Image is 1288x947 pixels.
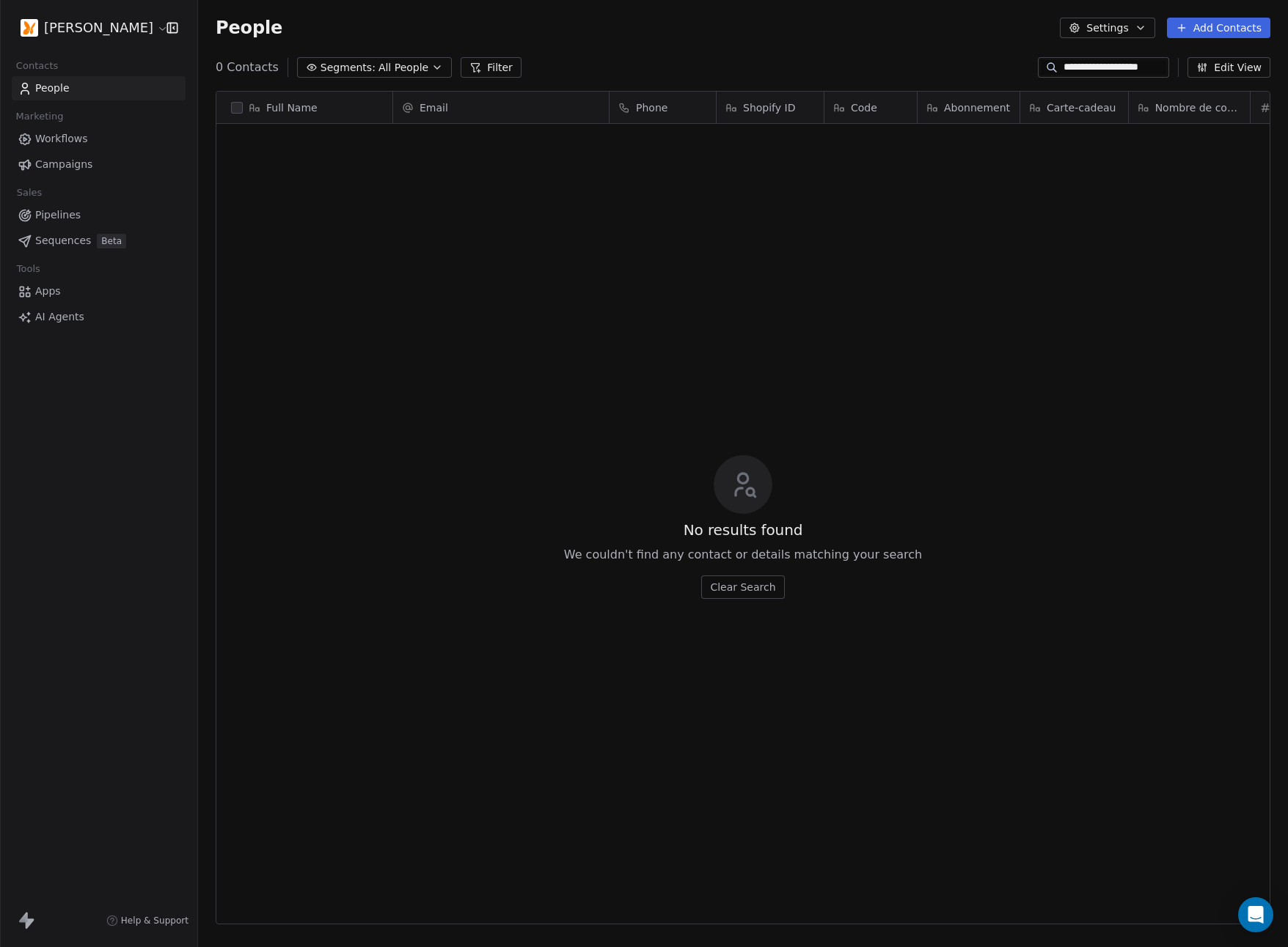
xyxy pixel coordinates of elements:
span: Email [420,100,448,115]
span: Tools [10,258,46,280]
span: Campaigns [35,157,92,172]
span: Shopify ID [743,100,795,115]
div: Carte-cadeau [1020,92,1128,123]
span: Carte-cadeau [1047,100,1116,115]
a: SequencesBeta [12,229,186,253]
div: Shopify ID [717,92,824,123]
span: AI Agents [35,309,84,325]
span: Marketing [10,106,70,128]
span: Apps [35,284,61,299]
span: Contacts [10,55,65,77]
button: Add Contacts [1167,18,1270,38]
a: AI Agents [12,305,186,329]
img: Logo%20Orange-Seul-Padding.jpg [21,19,38,37]
span: [PERSON_NAME] [44,18,153,37]
span: Sequences [35,233,91,248]
a: Apps [12,279,186,303]
span: Beta [97,234,126,248]
span: Pipelines [35,207,81,223]
div: Email [393,92,609,123]
div: grid [216,124,393,890]
span: People [35,81,70,96]
div: Phone [610,92,716,123]
a: Help & Support [106,915,189,926]
span: Segments: [321,60,376,75]
span: Nombre de cours [1155,100,1241,115]
button: Clear Search [701,575,784,599]
span: Workflows [35,131,88,147]
div: Nombre de cours [1129,92,1250,123]
a: Campaigns [12,152,186,177]
a: Pipelines [12,203,186,227]
button: [PERSON_NAME] [18,15,156,40]
a: Workflows [12,127,186,151]
span: Full Name [266,100,318,115]
div: Full Name [216,92,392,123]
span: Code [851,100,877,115]
span: People [216,17,282,39]
span: No results found [684,520,803,540]
button: Settings [1060,18,1155,38]
a: People [12,76,186,100]
span: We couldn't find any contact or details matching your search [564,546,922,564]
span: Sales [10,182,48,204]
div: Open Intercom Messenger [1238,897,1273,932]
div: Abonnement [918,92,1020,123]
span: Help & Support [121,915,189,926]
span: Abonnement [944,100,1010,115]
span: 0 Contacts [216,59,279,76]
button: Edit View [1188,57,1270,78]
span: All People [378,60,428,75]
span: Phone [636,100,667,115]
button: Filter [461,57,522,78]
div: Code [824,92,917,123]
